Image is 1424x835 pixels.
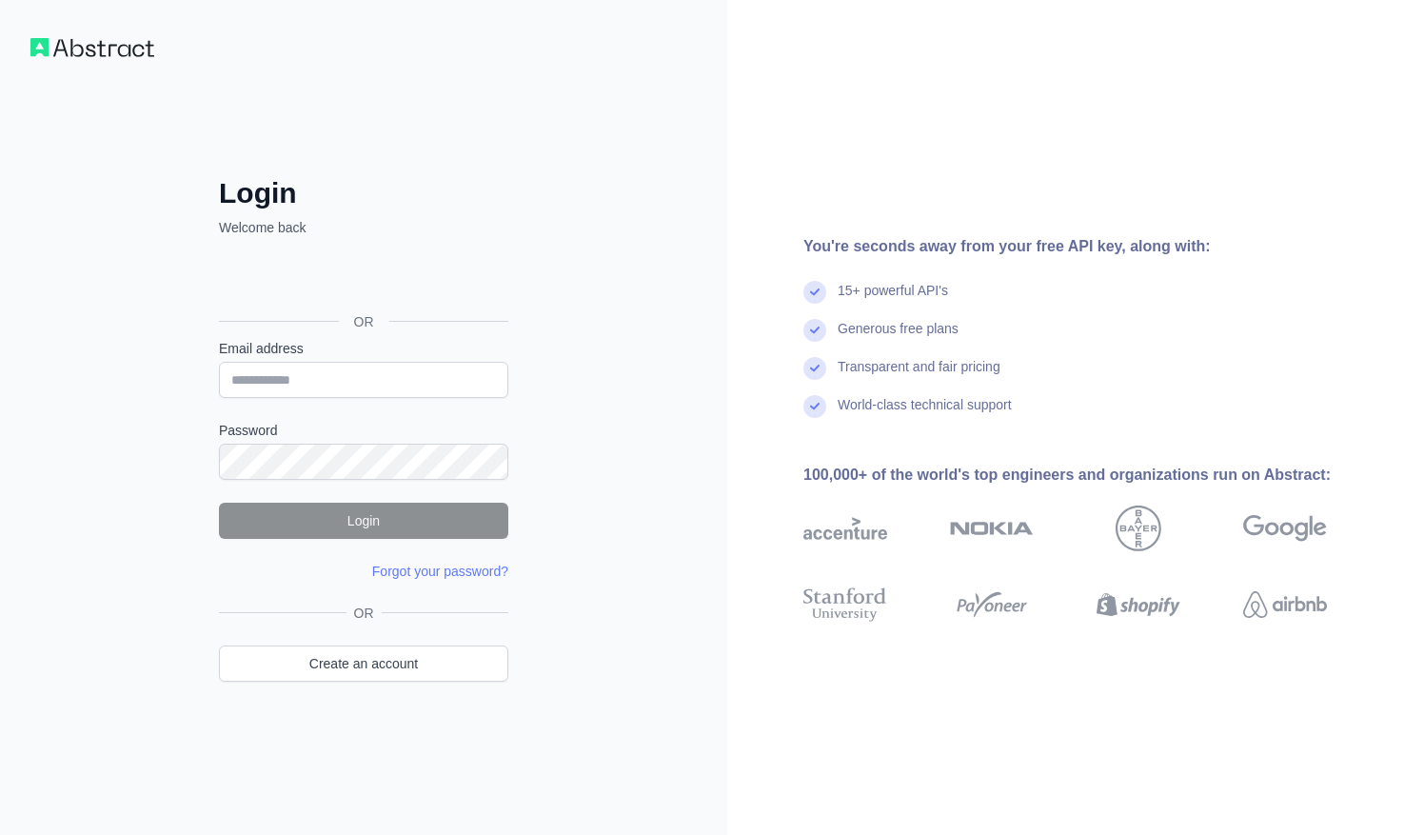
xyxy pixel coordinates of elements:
span: OR [346,604,382,623]
img: check mark [803,395,826,418]
div: You're seconds away from your free API key, along with: [803,235,1388,258]
button: Login [219,503,508,539]
iframe: Schaltfläche „Über Google anmelden“ [209,258,514,300]
img: check mark [803,281,826,304]
img: shopify [1097,584,1180,626]
img: check mark [803,357,826,380]
img: bayer [1116,506,1161,551]
img: airbnb [1243,584,1327,626]
div: Transparent and fair pricing [838,357,1000,395]
a: Forgot your password? [372,564,508,579]
img: Workflow [30,38,154,57]
p: Welcome back [219,218,508,237]
h2: Login [219,176,508,210]
img: payoneer [950,584,1034,626]
img: nokia [950,506,1034,551]
div: World-class technical support [838,395,1012,433]
img: accenture [803,506,887,551]
div: 15+ powerful API's [838,281,948,319]
div: Generous free plans [838,319,959,357]
a: Create an account [219,646,508,682]
div: 100,000+ of the world's top engineers and organizations run on Abstract: [803,464,1388,487]
span: OR [339,312,389,331]
label: Password [219,421,508,440]
img: google [1243,506,1327,551]
img: check mark [803,319,826,342]
label: Email address [219,339,508,358]
img: stanford university [803,584,887,626]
